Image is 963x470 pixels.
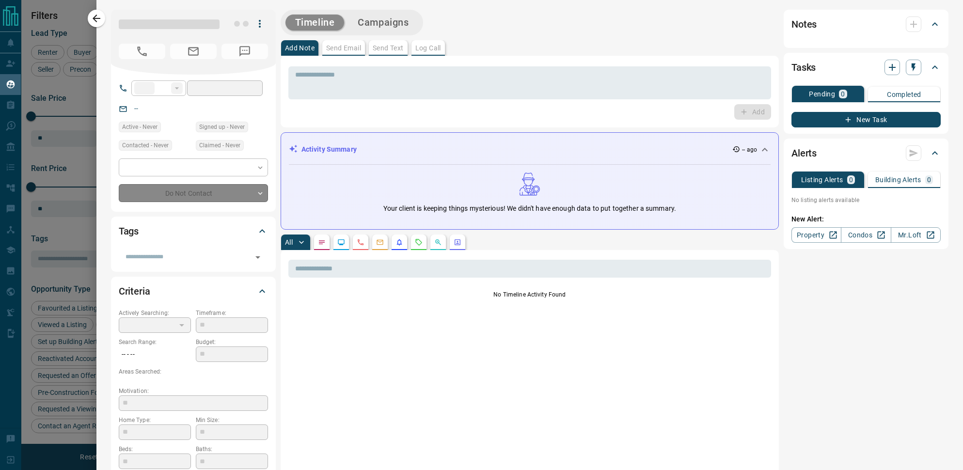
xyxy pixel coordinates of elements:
[337,238,345,246] svg: Lead Browsing Activity
[791,196,941,204] p: No listing alerts available
[119,219,268,243] div: Tags
[791,56,941,79] div: Tasks
[119,44,165,59] span: No Number
[251,251,265,264] button: Open
[196,309,268,317] p: Timeframe:
[791,60,816,75] h2: Tasks
[357,238,364,246] svg: Calls
[285,45,315,51] p: Add Note
[791,145,817,161] h2: Alerts
[199,141,240,150] span: Claimed - Never
[318,238,326,246] svg: Notes
[742,145,757,154] p: -- ago
[119,223,139,239] h2: Tags
[288,290,771,299] p: No Timeline Activity Found
[841,91,845,97] p: 0
[841,227,891,243] a: Condos
[383,204,676,214] p: Your client is keeping things mysterious! We didn't have enough data to put together a summary.
[301,144,357,155] p: Activity Summary
[875,176,921,183] p: Building Alerts
[887,91,921,98] p: Completed
[196,445,268,454] p: Baths:
[891,227,941,243] a: Mr.Loft
[285,239,293,246] p: All
[791,227,841,243] a: Property
[119,280,268,303] div: Criteria
[119,416,191,424] p: Home Type:
[791,16,817,32] h2: Notes
[119,367,268,376] p: Areas Searched:
[454,238,461,246] svg: Agent Actions
[849,176,853,183] p: 0
[119,283,150,299] h2: Criteria
[395,238,403,246] svg: Listing Alerts
[221,44,268,59] span: No Number
[285,15,345,31] button: Timeline
[119,445,191,454] p: Beds:
[199,122,245,132] span: Signed up - Never
[196,416,268,424] p: Min Size:
[791,214,941,224] p: New Alert:
[119,338,191,346] p: Search Range:
[791,141,941,165] div: Alerts
[119,184,268,202] div: Do Not Contact
[122,122,158,132] span: Active - Never
[415,238,423,246] svg: Requests
[801,176,843,183] p: Listing Alerts
[119,309,191,317] p: Actively Searching:
[196,338,268,346] p: Budget:
[119,346,191,362] p: -- - --
[134,105,138,112] a: --
[170,44,217,59] span: No Email
[348,15,418,31] button: Campaigns
[791,13,941,36] div: Notes
[119,387,268,395] p: Motivation:
[122,141,169,150] span: Contacted - Never
[809,91,835,97] p: Pending
[376,238,384,246] svg: Emails
[791,112,941,127] button: New Task
[927,176,931,183] p: 0
[434,238,442,246] svg: Opportunities
[289,141,771,158] div: Activity Summary-- ago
